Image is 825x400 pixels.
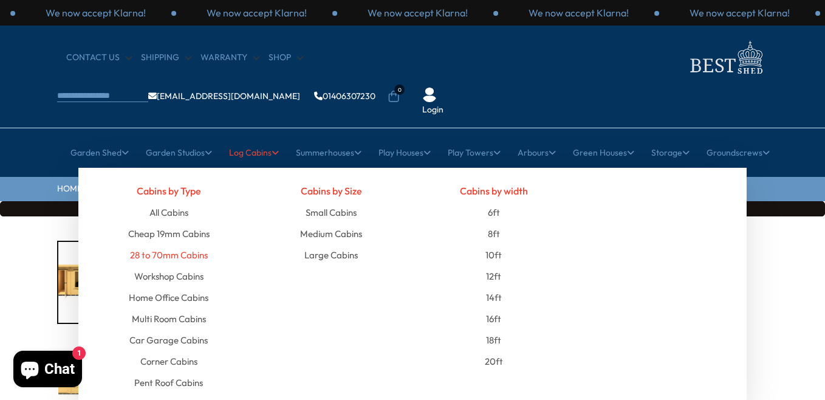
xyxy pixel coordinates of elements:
h4: Cabins by width [422,180,566,202]
a: 0 [388,91,400,103]
a: Shipping [141,52,191,64]
inbox-online-store-chat: Shopify online store chat [10,351,86,390]
div: 1 / 3 [659,6,820,19]
a: 01406307230 [314,92,375,100]
a: Large Cabins [304,244,358,266]
p: We now accept Klarna! [368,6,468,19]
img: Elm2990x50909_9x16_8000LIFESTYLE_ebb03b52-3ad0-433a-96f0-8190fa0c79cb_200x200.jpg [58,242,117,323]
a: Play Towers [448,137,501,168]
a: Garden Studios [146,137,212,168]
a: 20ft [485,351,503,372]
div: 1 / 10 [57,241,118,324]
a: Login [422,104,443,116]
a: Small Cabins [306,202,357,223]
a: [EMAIL_ADDRESS][DOMAIN_NAME] [148,92,300,100]
div: 3 / 3 [498,6,659,19]
a: 6ft [488,202,500,223]
div: 2 / 3 [337,6,498,19]
p: We now accept Klarna! [529,6,629,19]
a: Green Houses [573,137,634,168]
p: We now accept Klarna! [207,6,307,19]
a: HOME [57,183,82,195]
h4: Cabins by Size [259,180,404,202]
a: Play Houses [378,137,431,168]
a: All Cabins [149,202,188,223]
div: 1 / 3 [176,6,337,19]
a: CONTACT US [66,52,132,64]
a: Warranty [200,52,259,64]
a: Shop [269,52,303,64]
a: Car Garage Cabins [129,329,208,351]
h4: Cabins by Type [97,180,241,202]
a: Home Office Cabins [129,287,208,308]
a: Medium Cabins [300,223,362,244]
a: Arbours [518,137,556,168]
img: logo [683,38,768,77]
a: 12ft [486,266,501,287]
a: Groundscrews [707,137,770,168]
a: 10ft [485,244,502,266]
img: User Icon [422,88,437,102]
span: 0 [394,84,405,95]
a: Pent Roof Cabins [134,372,203,393]
div: 3 / 3 [15,6,176,19]
a: 14ft [486,287,502,308]
p: We now accept Klarna! [46,6,146,19]
a: Garden Shed [70,137,129,168]
p: We now accept Klarna! [690,6,790,19]
a: Storage [651,137,690,168]
a: Summerhouses [296,137,361,168]
a: 28 to 70mm Cabins [130,244,208,266]
a: Cheap 19mm Cabins [128,223,210,244]
a: Multi Room Cabins [132,308,206,329]
a: Workshop Cabins [134,266,204,287]
a: Log Cabins [229,137,279,168]
a: 16ft [486,308,501,329]
a: 18ft [486,329,501,351]
a: 8ft [488,223,500,244]
a: Corner Cabins [140,351,197,372]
